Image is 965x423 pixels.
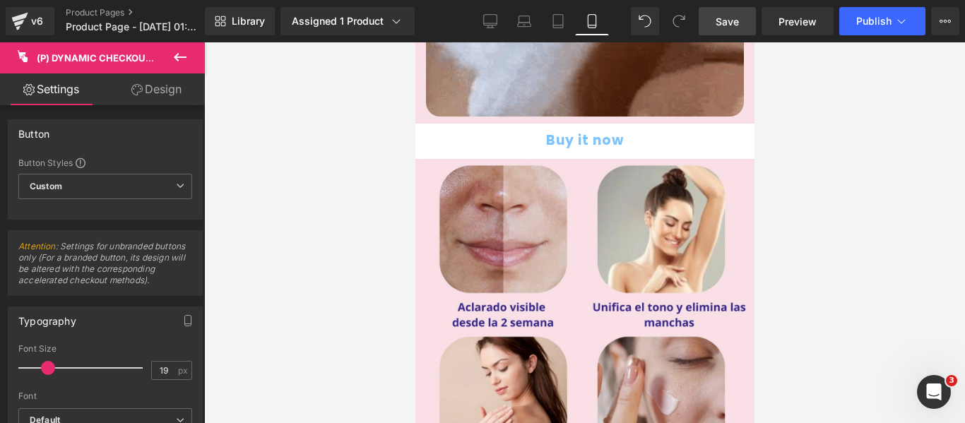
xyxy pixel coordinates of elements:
span: (P) Dynamic Checkout Button [37,52,194,64]
span: Save [716,14,739,29]
a: Mobile [575,7,609,35]
span: Publish [856,16,892,27]
a: Preview [762,7,834,35]
button: More [931,7,959,35]
div: Button Styles [18,157,192,168]
a: Attention [18,241,56,251]
a: Product Pages [66,7,228,18]
button: Publish [839,7,925,35]
span: 3 [946,375,957,386]
button: Redo [665,7,693,35]
span: px [178,366,190,375]
div: Typography [18,307,76,327]
div: Button [18,120,49,140]
a: Laptop [507,7,541,35]
iframe: Intercom live chat [917,375,951,409]
b: Custom [30,181,62,193]
div: Font Size [18,344,192,354]
button: Undo [631,7,659,35]
div: Assigned 1 Product [292,14,403,28]
span: Product Page - [DATE] 01:22:44 [66,21,201,32]
span: Library [232,15,265,28]
span: : Settings for unbranded buttons only (For a branded button, its design will be altered with the ... [18,241,185,285]
a: Tablet [541,7,575,35]
a: Design [105,73,208,105]
span: Preview [778,14,817,29]
div: v6 [28,12,46,30]
a: New Library [205,7,275,35]
div: Font [18,391,192,401]
a: Desktop [473,7,507,35]
a: v6 [6,7,54,35]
